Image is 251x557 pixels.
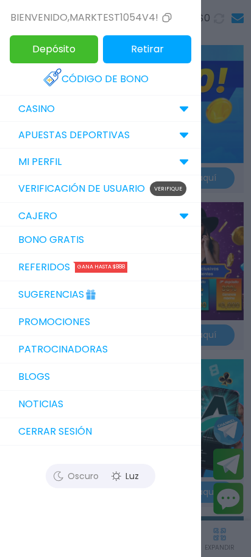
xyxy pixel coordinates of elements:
p: Apuestas Deportivas [18,128,130,142]
button: Depósito [10,35,98,63]
img: Gift [84,285,97,298]
div: Oscuro [49,467,104,485]
button: Retirar [103,35,191,63]
img: Redeem [43,68,62,86]
div: Gana hasta $888 [75,262,127,273]
p: Verifique [150,181,186,196]
div: Bienvenido , marktest1054v4! [10,10,174,25]
div: Luz [97,467,152,485]
p: MI PERFIL [18,155,62,169]
p: CASINO [18,102,55,116]
button: OscuroLuz [46,464,155,488]
p: CAJERO [18,209,57,223]
a: Código de bono [43,66,158,93]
